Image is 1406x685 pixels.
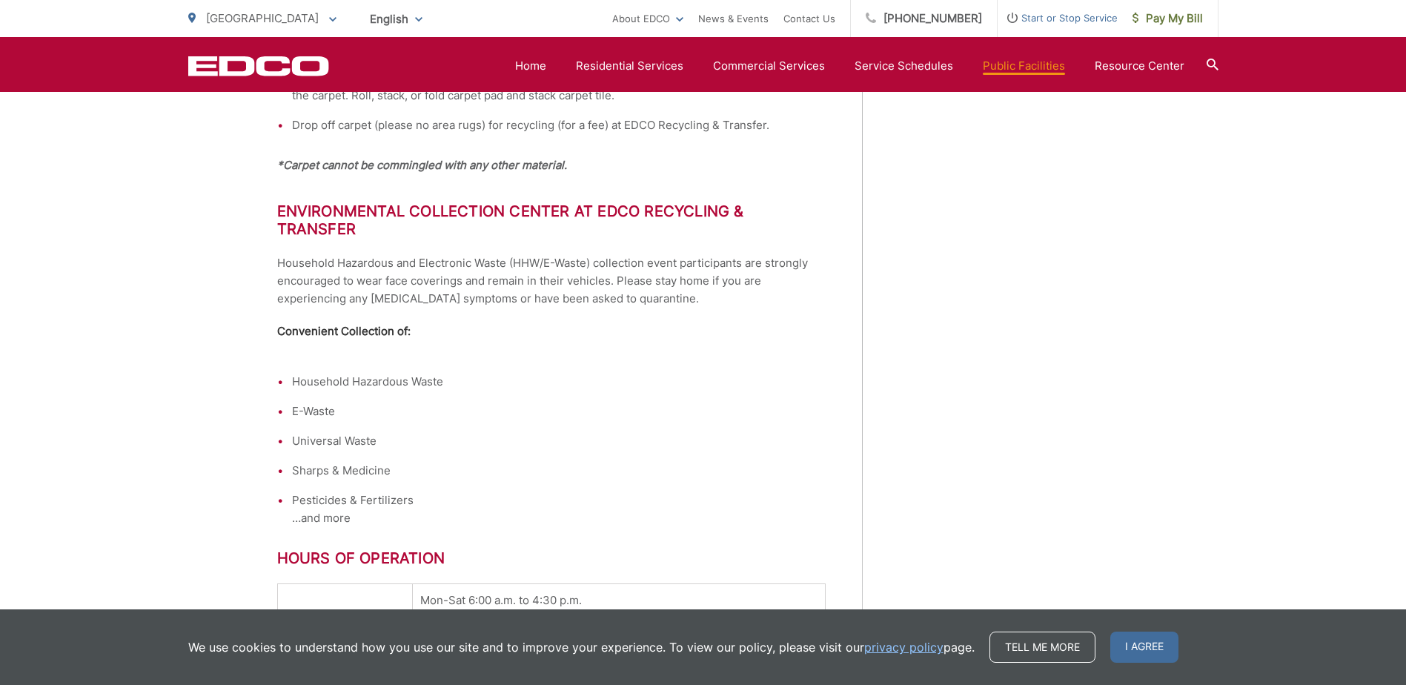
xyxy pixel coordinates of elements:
[292,403,826,420] li: E-Waste
[783,10,835,27] a: Contact Us
[1110,632,1178,663] span: I agree
[188,638,975,656] p: We use cookies to understand how you use our site and to improve your experience. To view our pol...
[713,57,825,75] a: Commercial Services
[983,57,1065,75] a: Public Facilities
[277,549,826,567] h2: Hours of Operation
[277,324,411,338] strong: Convenient Collection of:
[412,584,825,671] td: Mon-Sat 6:00 a.m. to 4:30 p.m. Sun 9:00 a.m. to 1:30 p.m. Open All Holidays (Except for [DATE][DA...
[292,432,826,450] li: Universal Waste
[292,373,826,391] li: Household Hazardous Waste
[277,158,567,172] em: *Carpet cannot be commingled with any other material.
[359,6,434,32] span: English
[1095,57,1184,75] a: Resource Center
[292,462,826,480] li: Sharps & Medicine
[576,57,683,75] a: Residential Services
[612,10,683,27] a: About EDCO
[188,56,329,76] a: EDCD logo. Return to the homepage.
[277,202,826,238] h2: Environmental Collection Center At EDCO Recycling & Transfer
[698,10,769,27] a: News & Events
[989,632,1095,663] a: Tell me more
[292,492,826,527] li: Pesticides & Fertilizers …and more
[864,638,944,656] a: privacy policy
[1133,10,1203,27] span: Pay My Bill
[855,57,953,75] a: Service Schedules
[292,116,826,134] li: Drop off carpet (please no area rugs) for recycling (for a fee) at EDCO Recycling & Transfer.
[277,254,826,308] p: Household Hazardous and Electronic Waste (HHW/E-Waste) collection event participants are strongly...
[515,57,546,75] a: Home
[206,11,319,25] span: [GEOGRAPHIC_DATA]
